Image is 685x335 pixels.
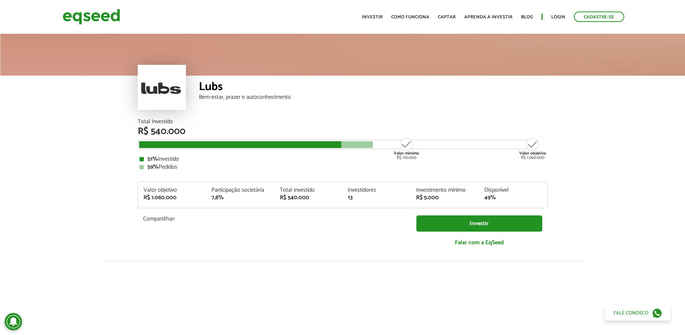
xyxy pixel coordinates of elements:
a: Como funciona [391,15,429,19]
div: R$ 5.000 [416,195,474,201]
a: Fale conosco [604,305,671,321]
a: Investir [416,215,542,232]
a: Blog [521,15,533,19]
div: Valor objetivo [143,187,201,193]
div: Lubs [199,81,548,94]
img: EqSeed [63,7,120,26]
a: Investir [362,15,383,19]
strong: Valor mínimo [394,150,419,157]
div: Investidores [348,187,405,193]
div: R$ 1.060.000 [519,137,546,160]
div: Pedidos [140,164,546,170]
div: R$ 540.000 [280,195,337,201]
a: Falar com a EqSeed [416,235,542,250]
div: Total Investido [138,119,548,125]
strong: 51% [147,154,158,164]
div: R$ 1.060.000 [143,195,201,201]
div: Participação societária [211,187,269,193]
strong: Valor objetivo [519,150,546,157]
div: 13 [348,195,405,201]
div: R$ 710.000 [393,137,420,160]
a: Captar [438,15,456,19]
p: Compartilhar: [143,215,406,222]
div: 7,8% [211,195,269,201]
div: Investimento mínimo [416,187,474,193]
div: 49% [484,195,542,201]
div: Bem-estar, prazer e autoconhecimento [199,94,548,100]
a: Login [551,15,565,19]
a: Aprenda a investir [464,15,512,19]
a: Cadastre-se [574,12,624,22]
div: Total investido [280,187,337,193]
div: R$ 540.000 [138,127,548,136]
div: Investido [140,156,546,162]
div: Disponível [484,187,542,193]
strong: 59% [147,162,159,172]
